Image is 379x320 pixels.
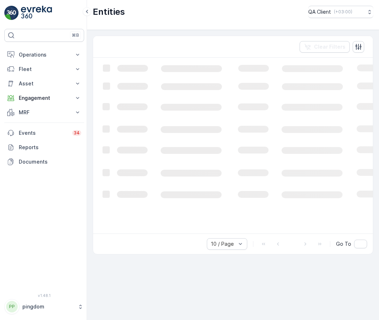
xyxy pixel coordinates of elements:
a: Reports [4,140,84,155]
p: Fleet [19,66,70,73]
button: QA Client(+03:00) [308,6,373,18]
p: Entities [93,6,125,18]
p: ( +03:00 ) [334,9,352,15]
p: Asset [19,80,70,87]
p: pingdom [22,303,74,310]
p: Reports [19,144,81,151]
button: Asset [4,76,84,91]
a: Events34 [4,126,84,140]
div: PP [6,301,18,312]
button: Operations [4,48,84,62]
p: 34 [74,130,80,136]
p: ⌘B [72,32,79,38]
button: Engagement [4,91,84,105]
p: Engagement [19,94,70,102]
p: Operations [19,51,70,58]
button: PPpingdom [4,299,84,314]
span: v 1.48.1 [4,293,84,298]
p: Documents [19,158,81,165]
p: Events [19,129,68,137]
p: Clear Filters [314,43,345,50]
a: Documents [4,155,84,169]
p: QA Client [308,8,331,15]
img: logo [4,6,19,20]
img: logo_light-DOdMpM7g.png [21,6,52,20]
button: Clear Filters [300,41,350,53]
p: MRF [19,109,70,116]
span: Go To [336,240,351,248]
button: MRF [4,105,84,120]
button: Fleet [4,62,84,76]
